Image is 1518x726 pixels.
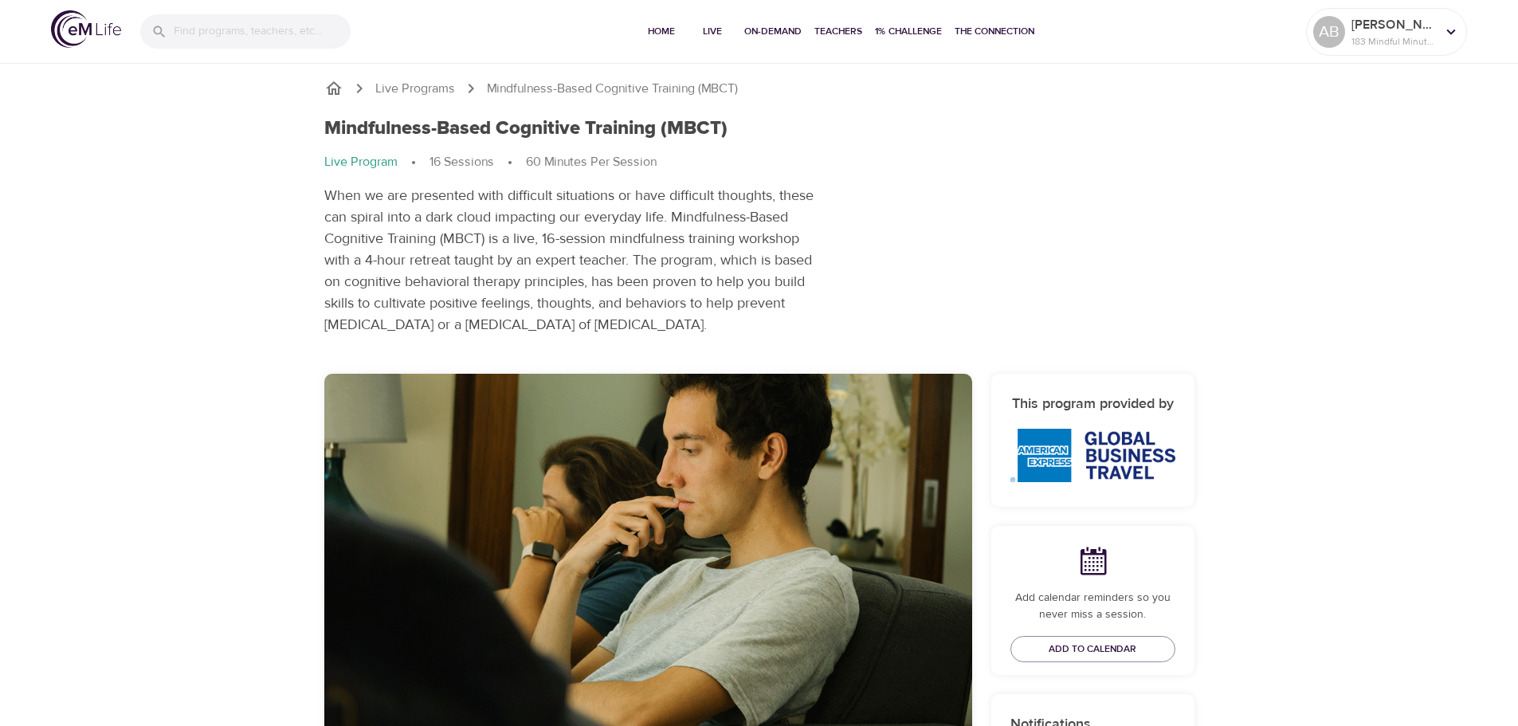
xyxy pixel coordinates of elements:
[324,153,398,171] p: Live Program
[51,10,121,48] img: logo
[875,23,942,40] span: 1% Challenge
[1313,16,1345,48] div: AB
[324,79,1194,98] nav: breadcrumb
[1010,590,1175,623] p: Add calendar reminders so you never miss a session.
[1049,641,1136,657] span: Add to Calendar
[1010,636,1175,662] button: Add to Calendar
[1351,34,1436,49] p: 183 Mindful Minutes
[324,153,824,172] nav: breadcrumb
[430,153,494,171] p: 16 Sessions
[955,23,1034,40] span: The Connection
[1010,393,1175,416] h6: This program provided by
[526,153,657,171] p: 60 Minutes Per Session
[744,23,802,40] span: On-Demand
[814,23,862,40] span: Teachers
[487,80,738,98] p: Mindfulness-Based Cognitive Training (MBCT)
[1351,15,1436,34] p: [PERSON_NAME]
[642,23,681,40] span: Home
[375,80,455,98] a: Live Programs
[324,117,728,140] h1: Mindfulness-Based Cognitive Training (MBCT)
[324,185,824,336] p: When we are presented with difficult situations or have difficult thoughts, these can spiral into...
[1010,429,1175,482] img: AmEx%20GBT%20logo.png
[174,14,351,49] input: Find programs, teachers, etc...
[693,23,732,40] span: Live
